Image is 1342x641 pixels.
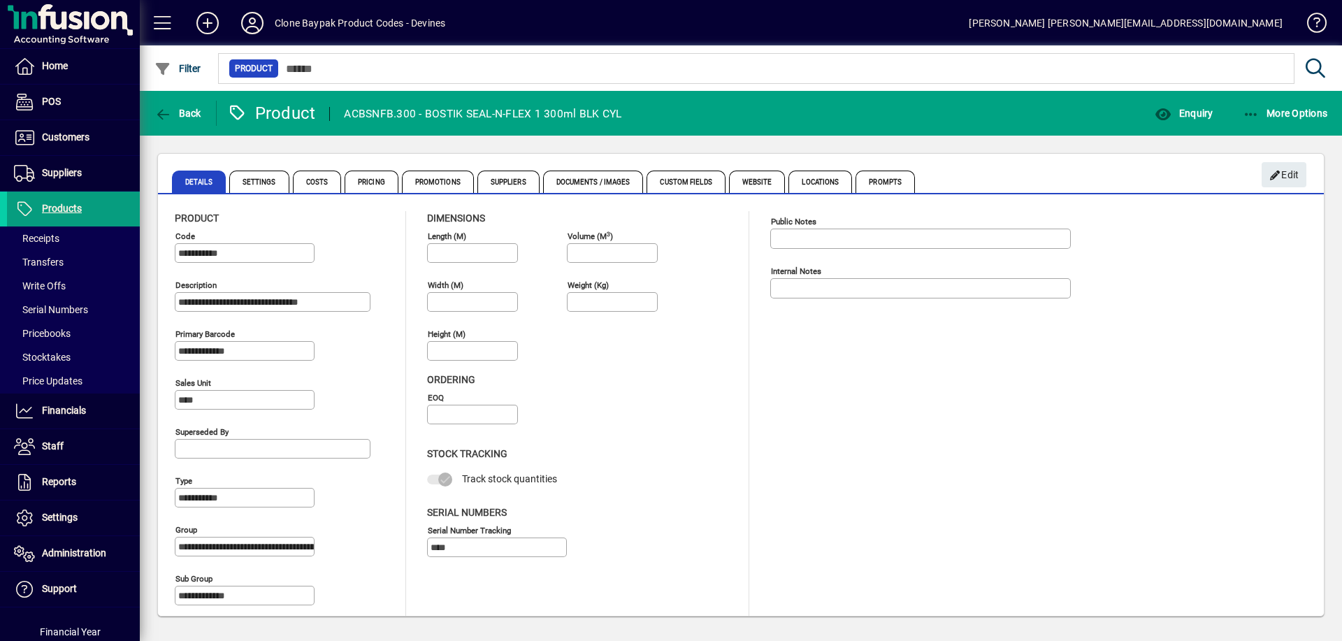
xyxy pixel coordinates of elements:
mat-label: Sales unit [175,378,211,388]
sup: 3 [607,230,610,237]
span: Settings [229,171,289,193]
span: Serial Numbers [427,507,507,518]
button: More Options [1239,101,1332,126]
a: Financials [7,394,140,428]
mat-label: Volume (m ) [568,231,613,241]
a: Pricebooks [7,322,140,345]
a: Settings [7,500,140,535]
span: Documents / Images [543,171,644,193]
mat-label: Weight (Kg) [568,280,609,290]
mat-label: Height (m) [428,329,466,339]
span: Suppliers [477,171,540,193]
span: Staff [42,440,64,452]
span: Reports [42,476,76,487]
span: Custom Fields [647,171,725,193]
span: Back [154,108,201,119]
mat-label: Primary barcode [175,329,235,339]
div: Product [227,102,316,124]
a: Price Updates [7,369,140,393]
a: Staff [7,429,140,464]
button: Add [185,10,230,36]
span: Suppliers [42,167,82,178]
mat-label: Public Notes [771,217,816,226]
span: Administration [42,547,106,559]
span: Prompts [856,171,915,193]
a: Administration [7,536,140,571]
span: Price Updates [14,375,82,387]
mat-label: Group [175,525,197,535]
a: Suppliers [7,156,140,191]
span: Filter [154,63,201,74]
span: Website [729,171,786,193]
span: Track stock quantities [462,473,557,484]
button: Filter [151,56,205,81]
mat-label: Length (m) [428,231,466,241]
mat-label: Width (m) [428,280,463,290]
mat-label: Sub group [175,574,212,584]
span: Locations [788,171,852,193]
span: Write Offs [14,280,66,291]
a: Support [7,572,140,607]
span: Settings [42,512,78,523]
a: Serial Numbers [7,298,140,322]
a: Reports [7,465,140,500]
span: More Options [1243,108,1328,119]
span: Edit [1269,164,1299,187]
span: Financial Year [40,626,101,638]
span: Dimensions [427,213,485,224]
a: Knowledge Base [1297,3,1325,48]
span: Stock Tracking [427,448,507,459]
span: Product [235,62,273,75]
mat-label: Superseded by [175,427,229,437]
button: Profile [230,10,275,36]
div: Clone Baypak Product Codes - Devines [275,12,445,34]
button: Back [151,101,205,126]
mat-label: Serial Number tracking [428,525,511,535]
button: Enquiry [1151,101,1216,126]
span: Products [42,203,82,214]
span: Product [175,213,219,224]
div: [PERSON_NAME] [PERSON_NAME][EMAIL_ADDRESS][DOMAIN_NAME] [969,12,1283,34]
a: POS [7,85,140,120]
span: Serial Numbers [14,304,88,315]
span: Ordering [427,374,475,385]
span: Stocktakes [14,352,71,363]
a: Write Offs [7,274,140,298]
mat-label: Type [175,476,192,486]
span: Receipts [14,233,59,244]
span: Transfers [14,257,64,268]
app-page-header-button: Back [140,101,217,126]
span: Financials [42,405,86,416]
mat-label: Internal Notes [771,266,821,276]
a: Home [7,49,140,84]
span: Promotions [402,171,474,193]
mat-label: Code [175,231,195,241]
a: Customers [7,120,140,155]
span: Pricing [345,171,398,193]
span: Pricebooks [14,328,71,339]
span: Details [172,171,226,193]
a: Receipts [7,226,140,250]
span: Home [42,60,68,71]
a: Stocktakes [7,345,140,369]
span: Support [42,583,77,594]
span: POS [42,96,61,107]
span: Enquiry [1155,108,1213,119]
span: Costs [293,171,342,193]
span: Customers [42,131,89,143]
button: Edit [1262,162,1306,187]
mat-label: Description [175,280,217,290]
a: Transfers [7,250,140,274]
div: ACBSNFB.300 - BOSTIK SEAL-N-FLEX 1 300ml BLK CYL [344,103,621,125]
mat-label: EOQ [428,393,444,403]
